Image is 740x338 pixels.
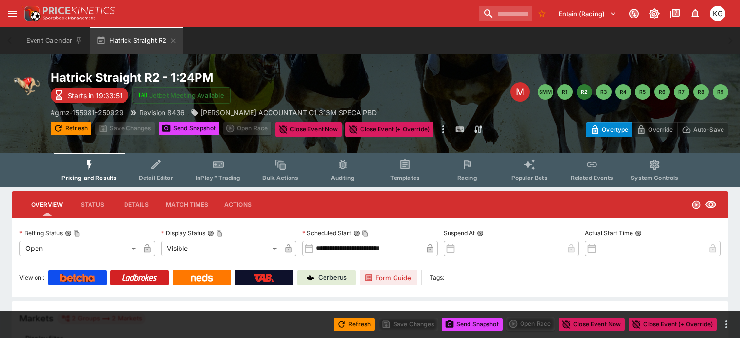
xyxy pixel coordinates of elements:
button: Close Event Now [275,122,342,137]
img: Cerberus [307,274,314,282]
img: Neds [191,274,213,282]
button: Overview [23,193,71,216]
span: Related Events [571,174,613,181]
img: PriceKinetics [43,7,115,14]
p: Display Status [161,229,205,237]
button: Close Event (+ Override) [345,122,433,137]
p: Overtype [602,125,628,135]
button: Actual Start Time [635,230,642,237]
p: Override [648,125,673,135]
button: Toggle light/dark mode [646,5,663,22]
button: more [721,319,732,330]
button: Event Calendar [20,27,89,54]
span: Auditing [331,174,355,181]
div: Visible [161,241,281,256]
p: Betting Status [19,229,63,237]
a: Form Guide [360,270,417,285]
button: Documentation [666,5,684,22]
button: R7 [674,84,689,100]
p: Scheduled Start [302,229,351,237]
button: Scheduled StartCopy To Clipboard [353,230,360,237]
button: Hatrick Straight R2 [90,27,183,54]
a: Cerberus [297,270,356,285]
nav: pagination navigation [538,84,728,100]
p: Copy To Clipboard [51,107,124,118]
p: Revision 8436 [139,107,185,118]
button: Select Tenant [553,6,622,21]
p: Actual Start Time [585,229,633,237]
button: R9 [713,84,728,100]
button: Match Times [158,193,216,216]
label: Tags: [430,270,444,285]
div: Open [19,241,140,256]
button: more [437,122,449,137]
button: Refresh [51,122,91,135]
input: search [479,6,532,21]
label: View on : [19,270,44,285]
button: R5 [635,84,650,100]
p: [PERSON_NAME] ACCOUNTANT C1 313M SPECA PBD [200,107,377,118]
img: jetbet-logo.svg [138,90,147,100]
button: Send Snapshot [159,122,219,135]
button: R4 [615,84,631,100]
button: SMM [538,84,553,100]
button: Connected to PK [625,5,643,22]
div: split button [223,122,271,135]
button: Override [632,122,677,137]
span: System Controls [631,174,678,181]
img: TabNZ [254,274,274,282]
div: Event type filters [54,153,686,187]
img: Sportsbook Management [43,16,95,20]
span: Popular Bets [511,174,548,181]
button: Copy To Clipboard [73,230,80,237]
button: Betting StatusCopy To Clipboard [65,230,72,237]
button: open drawer [4,5,21,22]
button: Actions [216,193,260,216]
svg: Open [691,200,701,210]
div: Kevin Gutschlag [710,6,725,21]
button: Status [71,193,114,216]
div: Start From [586,122,728,137]
span: Pricing and Results [61,174,117,181]
img: Betcha [60,274,95,282]
button: Copy To Clipboard [362,230,369,237]
img: PriceKinetics Logo [21,4,41,23]
button: Suspend At [477,230,484,237]
span: InPlay™ Trading [196,174,240,181]
button: Close Event Now [559,318,625,331]
button: Auto-Save [677,122,728,137]
button: R8 [693,84,709,100]
button: Close Event (+ Override) [629,318,717,331]
button: R1 [557,84,573,100]
p: Cerberus [318,273,347,283]
button: Copy To Clipboard [216,230,223,237]
span: Racing [457,174,477,181]
span: Templates [390,174,420,181]
button: R3 [596,84,612,100]
button: Jetbet Meeting Available [132,87,231,104]
p: Auto-Save [693,125,724,135]
div: LANCE GREEN ACCOUNTANT C1 313M SPECA PBD [191,107,377,118]
button: Kevin Gutschlag [707,3,728,24]
img: greyhound_racing.png [12,70,43,101]
button: Notifications [686,5,704,22]
img: Ladbrokes [122,274,157,282]
button: No Bookmarks [534,6,550,21]
span: Detail Editor [139,174,173,181]
div: split button [506,317,555,331]
button: Overtype [586,122,632,137]
button: Display StatusCopy To Clipboard [207,230,214,237]
h2: Copy To Clipboard [51,70,446,85]
button: Send Snapshot [442,318,503,331]
button: Details [114,193,158,216]
span: Bulk Actions [262,174,298,181]
p: Starts in 19:33:51 [68,90,123,101]
button: R2 [577,84,592,100]
p: Suspend At [444,229,475,237]
button: R6 [654,84,670,100]
svg: Visible [705,199,717,211]
button: Refresh [334,318,375,331]
div: Edit Meeting [510,82,530,102]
